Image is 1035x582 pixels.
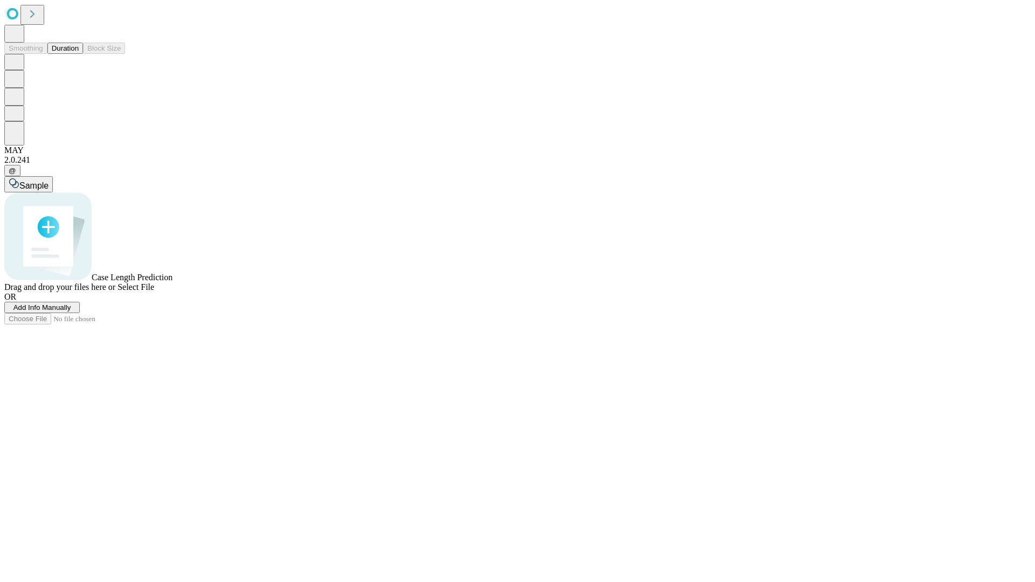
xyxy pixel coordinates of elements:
[13,303,71,311] span: Add Info Manually
[4,43,47,54] button: Smoothing
[4,176,53,192] button: Sample
[9,167,16,175] span: @
[83,43,125,54] button: Block Size
[4,302,80,313] button: Add Info Manually
[4,145,1031,155] div: MAY
[4,292,16,301] span: OR
[118,282,154,292] span: Select File
[47,43,83,54] button: Duration
[19,181,49,190] span: Sample
[92,273,172,282] span: Case Length Prediction
[4,155,1031,165] div: 2.0.241
[4,165,20,176] button: @
[4,282,115,292] span: Drag and drop your files here or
